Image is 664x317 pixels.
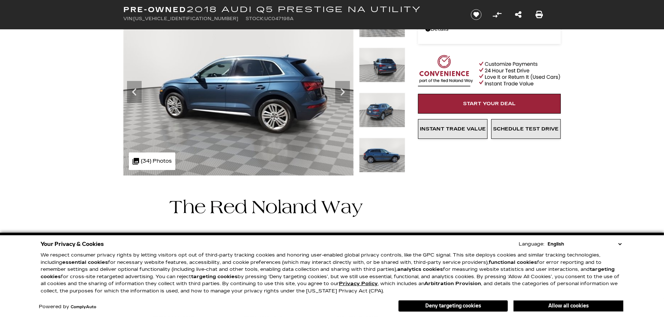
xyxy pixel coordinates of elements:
span: Start Your Deal [463,101,516,107]
button: Compare Vehicle [492,9,503,20]
span: Instant Trade Value [420,126,486,132]
a: Schedule Test Drive [491,119,561,139]
div: Language: [519,242,544,247]
strong: essential cookies [62,259,108,265]
a: Share this Pre-Owned 2018 Audi Q5 Prestige NA Utility [515,10,522,20]
img: Used 2018 Blue Audi Prestige image 8 [359,93,405,128]
a: Print this Pre-Owned 2018 Audi Q5 Prestige NA Utility [536,10,543,20]
strong: Arbitration Provision [424,281,481,287]
div: Powered by [39,305,96,309]
strong: targeting cookies [191,274,238,280]
h1: 2018 Audi Q5 Prestige NA Utility [123,5,458,14]
span: Schedule Test Drive [493,126,559,132]
button: Allow all cookies [514,301,623,312]
a: Start Your Deal [418,94,561,114]
img: Used 2018 Blue Audi Prestige image 9 [359,138,405,173]
u: Privacy Policy [339,281,378,287]
img: Used 2018 Blue Audi Prestige image 7 [359,48,405,82]
span: [US_VEHICLE_IDENTIFICATION_NUMBER] [133,16,238,21]
button: Save vehicle [468,9,484,21]
span: Your Privacy & Cookies [41,239,104,249]
p: We respect consumer privacy rights by letting visitors opt out of third-party tracking cookies an... [41,252,623,295]
img: Used 2018 Blue Audi Prestige image 6 [123,3,354,176]
button: Deny targeting cookies [398,300,508,312]
span: VIN: [123,16,133,21]
strong: functional cookies [489,259,537,265]
div: (34) Photos [129,152,175,170]
span: UC047198A [264,16,294,21]
div: Previous [127,81,142,103]
a: ComplyAuto [71,305,96,309]
div: Next [335,81,350,103]
a: Instant Trade Value [418,119,488,139]
strong: Pre-Owned [123,5,187,14]
a: Details [425,24,553,34]
select: Language Select [546,240,623,248]
strong: targeting cookies [41,266,615,280]
span: Stock: [246,16,264,21]
strong: analytics cookies [397,266,443,272]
